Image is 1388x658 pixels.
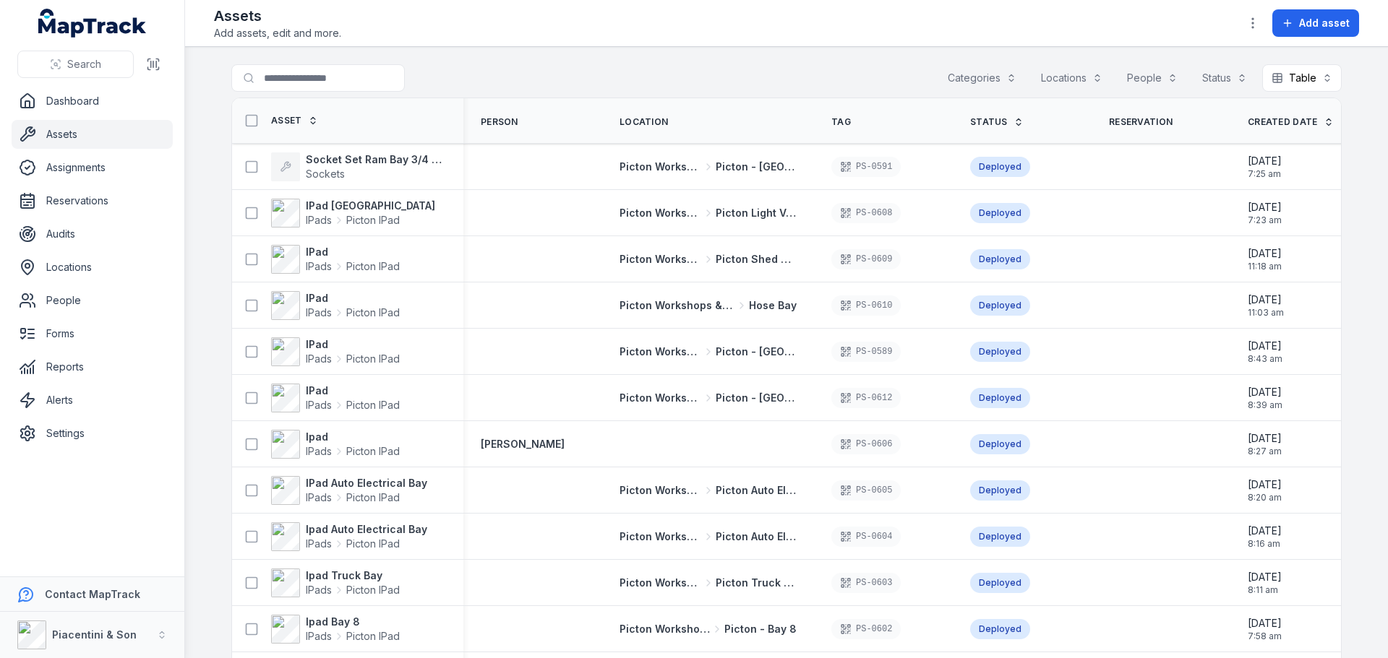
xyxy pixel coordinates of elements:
[831,249,901,269] div: PS-0609
[831,295,901,316] div: PS-0610
[716,252,797,267] span: Picton Shed 2 Fabrication Shop
[1262,64,1342,92] button: Table
[346,213,400,228] span: Picton IPad
[346,352,400,366] span: Picton IPad
[620,298,734,313] span: Picton Workshops & Bays
[271,568,400,597] a: Ipad Truck BayIPadsPicton IPad
[620,160,797,174] a: Picton Workshops & BaysPicton - [GEOGRAPHIC_DATA]
[970,434,1030,454] div: Deployed
[1032,64,1112,92] button: Locations
[306,384,400,398] strong: IPad
[970,203,1030,223] div: Deployed
[306,430,400,444] strong: Ipad
[306,306,332,320] span: IPads
[620,576,797,590] a: Picton Workshops & BaysPicton Truck Bay
[1248,431,1282,457] time: 05/09/2025, 8:27:09 am
[346,583,400,597] span: Picton IPad
[271,199,435,228] a: IPad [GEOGRAPHIC_DATA]IPadsPicton IPad
[1248,477,1282,503] time: 05/09/2025, 8:20:23 am
[346,306,400,320] span: Picton IPad
[1248,116,1318,128] span: Created Date
[12,419,173,448] a: Settings
[938,64,1026,92] button: Categories
[271,152,446,181] a: Socket Set Ram Bay 3/4 & 1” Drive ImpactSockets
[620,345,797,359] a: Picton Workshops & BaysPicton - [GEOGRAPHIC_DATA]
[970,116,1008,128] span: Status
[1248,385,1282,411] time: 05/09/2025, 8:39:40 am
[620,391,797,405] a: Picton Workshops & BaysPicton - [GEOGRAPHIC_DATA]
[271,430,400,459] a: IpadIPadsPicton IPad
[831,573,901,593] div: PS-0603
[716,206,797,220] span: Picton Light Vehicle Bay
[831,203,901,223] div: PS-0608
[306,398,332,412] span: IPads
[271,115,302,126] span: Asset
[12,220,173,248] a: Audits
[620,160,701,174] span: Picton Workshops & Bays
[716,529,797,544] span: Picton Auto Electrical Bay
[620,529,797,544] a: Picton Workshops & BaysPicton Auto Electrical Bay
[1248,524,1282,550] time: 05/09/2025, 8:16:52 am
[1193,64,1256,92] button: Status
[620,252,797,267] a: Picton Workshops & BaysPicton Shed 2 Fabrication Shop
[620,252,701,267] span: Picton Workshops & Bays
[1248,307,1284,319] span: 11:03 am
[12,286,173,315] a: People
[716,345,797,359] span: Picton - [GEOGRAPHIC_DATA]
[749,298,797,313] span: Hose Bay
[306,152,446,167] strong: Socket Set Ram Bay 3/4 & 1” Drive Impact
[1118,64,1187,92] button: People
[716,576,797,590] span: Picton Truck Bay
[12,153,173,182] a: Assignments
[1248,200,1282,226] time: 08/09/2025, 7:23:34 am
[970,573,1030,593] div: Deployed
[1248,339,1282,365] time: 05/09/2025, 8:43:47 am
[17,51,134,78] button: Search
[970,527,1030,547] div: Deployed
[12,253,173,282] a: Locations
[306,537,332,551] span: IPads
[1248,570,1282,584] span: [DATE]
[306,490,332,505] span: IPads
[831,480,901,501] div: PS-0605
[214,6,341,26] h2: Assets
[970,116,1024,128] a: Status
[271,245,400,274] a: IPadIPadsPicton IPad
[1248,385,1282,399] span: [DATE]
[716,391,797,405] span: Picton - [GEOGRAPHIC_DATA]
[620,116,668,128] span: Location
[831,434,901,454] div: PS-0606
[620,483,701,498] span: Picton Workshops & Bays
[831,157,901,177] div: PS-0591
[1248,477,1282,492] span: [DATE]
[1248,353,1282,365] span: 8:43 am
[12,352,173,381] a: Reports
[306,444,332,459] span: IPads
[306,352,332,366] span: IPads
[1248,524,1282,538] span: [DATE]
[620,622,710,636] span: Picton Workshops & Bays
[45,588,140,600] strong: Contact MapTrack
[346,629,400,644] span: Picton IPad
[306,291,400,306] strong: IPad
[1248,116,1334,128] a: Created Date
[1248,246,1282,261] span: [DATE]
[831,619,901,639] div: PS-0602
[481,437,565,451] a: [PERSON_NAME]
[620,298,797,313] a: Picton Workshops & BaysHose Bay
[1248,399,1282,411] span: 8:39 am
[970,342,1030,362] div: Deployed
[306,213,332,228] span: IPads
[1248,261,1282,272] span: 11:18 am
[12,186,173,215] a: Reservations
[12,386,173,415] a: Alerts
[620,622,797,636] a: Picton Workshops & BaysPicton - Bay 8
[970,295,1030,316] div: Deployed
[1248,616,1282,642] time: 05/09/2025, 7:58:23 am
[1248,446,1282,457] span: 8:27 am
[1248,339,1282,353] span: [DATE]
[271,476,427,505] a: IPad Auto Electrical BayIPadsPicton IPad
[1248,616,1282,631] span: [DATE]
[970,157,1030,177] div: Deployed
[214,26,341,40] span: Add assets, edit and more.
